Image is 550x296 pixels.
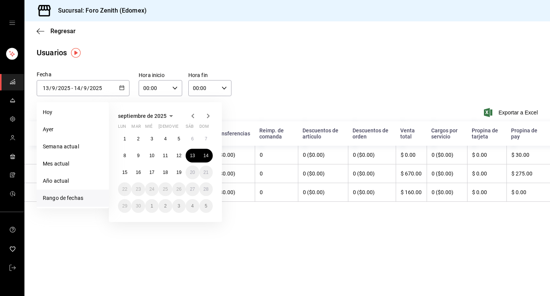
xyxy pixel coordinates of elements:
[396,121,427,146] th: Venta total
[467,183,506,202] th: $ 0.00
[118,166,131,179] button: 15 de septiembre de 2025
[83,85,87,91] input: Month
[176,187,181,192] abbr: 26 de septiembre de 2025
[42,85,49,91] input: Day
[186,166,199,179] button: 20 de septiembre de 2025
[71,85,73,91] span: -
[159,124,204,132] abbr: jueves
[199,182,213,196] button: 28 de septiembre de 2025
[205,136,207,142] abbr: 7 de septiembre de 2025
[9,20,15,26] button: open drawer
[145,199,159,213] button: 1 de octubre de 2025
[118,182,131,196] button: 22 de septiembre de 2025
[188,72,232,78] label: Hora fin
[467,121,506,146] th: Propina de tarjeta
[190,153,195,158] abbr: 13 de septiembre de 2025
[136,187,141,192] abbr: 23 de septiembre de 2025
[176,153,181,158] abbr: 12 de septiembre de 2025
[58,85,71,91] input: Year
[190,170,195,175] abbr: 20 de septiembre de 2025
[427,146,467,164] th: 0 ($0.00)
[348,121,396,146] th: Descuentos de orden
[178,203,180,209] abbr: 3 de octubre de 2025
[348,164,396,183] th: 0 ($0.00)
[485,108,538,117] button: Exportar a Excel
[298,183,348,202] th: 0 ($0.00)
[81,85,83,91] span: /
[186,199,199,213] button: 4 de octubre de 2025
[150,136,153,142] abbr: 3 de septiembre de 2025
[131,132,145,146] button: 2 de septiembre de 2025
[131,124,141,132] abbr: martes
[145,132,159,146] button: 3 de septiembre de 2025
[396,164,427,183] th: $ 670.00
[172,199,186,213] button: 3 de octubre de 2025
[172,149,186,162] button: 12 de septiembre de 2025
[37,27,76,35] button: Regresar
[136,170,141,175] abbr: 16 de septiembre de 2025
[149,153,154,158] abbr: 10 de septiembre de 2025
[159,149,172,162] button: 11 de septiembre de 2025
[396,146,427,164] th: $ 0.00
[131,166,145,179] button: 16 de septiembre de 2025
[37,190,109,207] li: Rango de fechas
[176,170,181,175] abbr: 19 de septiembre de 2025
[159,132,172,146] button: 4 de septiembre de 2025
[37,138,109,155] li: Semana actual
[50,27,76,35] span: Regresar
[199,124,209,132] abbr: domingo
[145,149,159,162] button: 10 de septiembre de 2025
[163,170,168,175] abbr: 18 de septiembre de 2025
[145,124,152,132] abbr: miércoles
[37,155,109,172] li: Mes actual
[506,121,550,146] th: Propina de pay
[145,182,159,196] button: 24 de septiembre de 2025
[255,121,298,146] th: Reimp. de comanda
[137,153,140,158] abbr: 9 de septiembre de 2025
[71,48,81,58] img: Tooltip marker
[467,164,506,183] th: $ 0.00
[164,203,167,209] abbr: 2 de octubre de 2025
[159,182,172,196] button: 25 de septiembre de 2025
[49,85,52,91] span: /
[427,121,467,146] th: Cargos por servicio
[37,71,129,79] div: Fecha
[52,6,147,15] h3: Sucursal: Foro Zenith (Edomex)
[506,164,550,183] th: $ 275.00
[255,146,298,164] th: 0
[396,183,427,202] th: $ 160.00
[137,136,140,142] abbr: 2 de septiembre de 2025
[163,187,168,192] abbr: 25 de septiembre de 2025
[37,47,67,58] div: Usuarios
[172,124,178,132] abbr: viernes
[37,104,109,121] li: Hoy
[506,146,550,164] th: $ 30.00
[205,203,207,209] abbr: 5 de octubre de 2025
[506,183,550,202] th: $ 0.00
[204,170,209,175] abbr: 21 de septiembre de 2025
[149,187,154,192] abbr: 24 de septiembre de 2025
[427,183,467,202] th: 0 ($0.00)
[186,149,199,162] button: 13 de septiembre de 2025
[118,111,176,121] button: septiembre de 2025
[52,85,55,91] input: Month
[191,203,194,209] abbr: 4 de octubre de 2025
[190,187,195,192] abbr: 27 de septiembre de 2025
[172,182,186,196] button: 26 de septiembre de 2025
[199,166,213,179] button: 21 de septiembre de 2025
[123,153,126,158] abbr: 8 de septiembre de 2025
[131,182,145,196] button: 23 de septiembre de 2025
[37,121,109,138] li: Ayer
[348,146,396,164] th: 0 ($0.00)
[191,136,194,142] abbr: 6 de septiembre de 2025
[204,153,209,158] abbr: 14 de septiembre de 2025
[186,132,199,146] button: 6 de septiembre de 2025
[255,164,298,183] th: 0
[298,164,348,183] th: 0 ($0.00)
[255,183,298,202] th: 0
[87,85,89,91] span: /
[118,132,131,146] button: 1 de septiembre de 2025
[89,85,102,91] input: Year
